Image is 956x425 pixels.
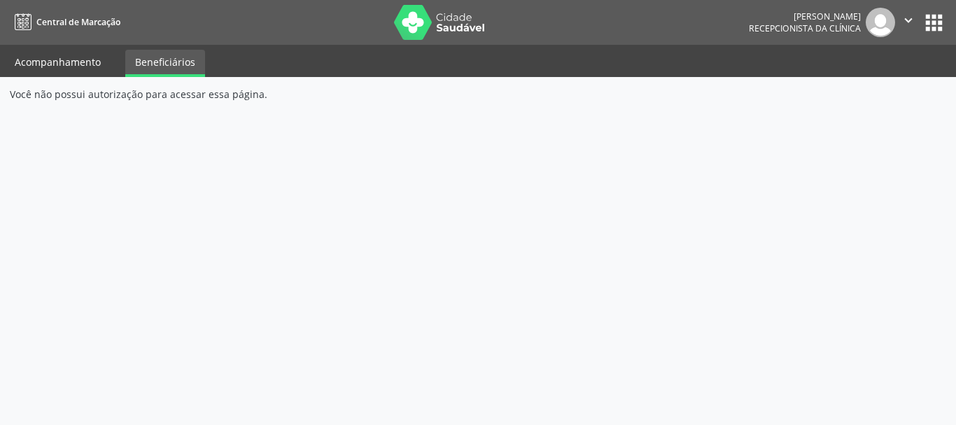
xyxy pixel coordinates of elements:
img: img [866,8,895,37]
a: Central de Marcação [10,11,120,34]
a: Beneficiários [125,50,205,77]
button:  [895,8,922,37]
i:  [901,13,916,28]
span: Recepcionista da clínica [749,22,861,34]
button: apps [922,11,946,35]
a: Acompanhamento [5,50,111,74]
div: Você não possui autorização para acessar essa página. [10,87,946,102]
div: [PERSON_NAME] [749,11,861,22]
span: Central de Marcação [36,16,120,28]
